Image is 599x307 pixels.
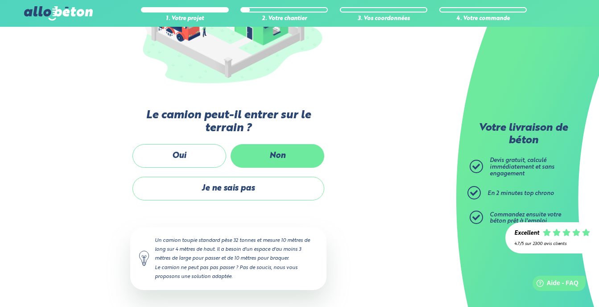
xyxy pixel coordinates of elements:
[130,109,326,135] label: Le camion peut-il entrer sur le terrain ?
[132,177,324,200] label: Je ne sais pas
[132,144,226,168] label: Oui
[141,16,228,22] div: 1. Votre projet
[439,16,527,22] div: 4. Votre commande
[340,16,427,22] div: 3. Vos coordonnées
[240,16,328,22] div: 2. Votre chantier
[520,272,589,297] iframe: Help widget launcher
[130,227,326,290] div: Un camion toupie standard pèse 32 tonnes et mesure 10 mètres de long sur 4 mètres de haut. Il a b...
[24,6,93,21] img: allobéton
[231,144,324,168] label: Non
